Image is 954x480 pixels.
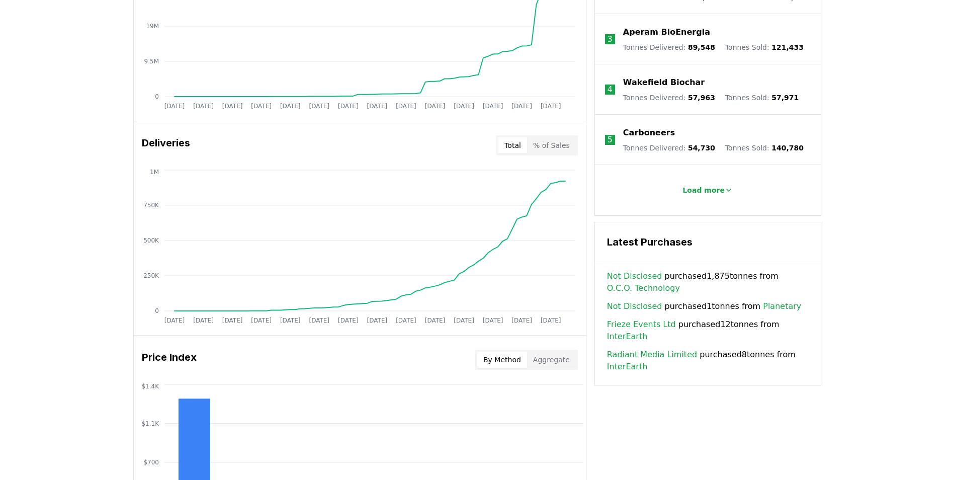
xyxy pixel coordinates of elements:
[608,134,613,146] p: 5
[338,317,359,324] tspan: [DATE]
[540,317,561,324] tspan: [DATE]
[144,58,158,65] tspan: 9.5M
[771,144,804,152] span: 140,780
[607,331,647,343] a: InterEarth
[623,127,675,139] a: Carboneers
[498,137,527,153] button: Total
[396,103,416,110] tspan: [DATE]
[608,33,613,45] p: 3
[527,352,576,368] button: Aggregate
[607,234,809,250] h3: Latest Purchases
[222,103,242,110] tspan: [DATE]
[251,103,272,110] tspan: [DATE]
[607,270,809,294] span: purchased 1,875 tonnes from
[367,103,387,110] tspan: [DATE]
[424,317,445,324] tspan: [DATE]
[482,317,503,324] tspan: [DATE]
[143,202,159,209] tspan: 750K
[150,169,159,176] tspan: 1M
[454,317,474,324] tspan: [DATE]
[771,94,799,102] span: 57,971
[424,103,445,110] tspan: [DATE]
[607,349,697,361] a: Radiant Media Limited
[511,103,532,110] tspan: [DATE]
[682,185,725,195] p: Load more
[623,143,715,153] p: Tonnes Delivered :
[511,317,532,324] tspan: [DATE]
[540,103,561,110] tspan: [DATE]
[623,93,715,103] p: Tonnes Delivered :
[309,317,329,324] tspan: [DATE]
[193,317,214,324] tspan: [DATE]
[143,272,159,279] tspan: 250K
[725,42,804,52] p: Tonnes Sold :
[143,237,159,244] tspan: 500K
[623,42,715,52] p: Tonnes Delivered :
[674,180,741,200] button: Load more
[607,300,801,312] span: purchased 1 tonnes from
[164,317,185,324] tspan: [DATE]
[771,43,804,51] span: 121,433
[280,317,300,324] tspan: [DATE]
[688,94,715,102] span: 57,963
[142,135,190,155] h3: Deliveries
[607,270,662,282] a: Not Disclosed
[527,137,576,153] button: % of Sales
[251,317,272,324] tspan: [DATE]
[309,103,329,110] tspan: [DATE]
[688,144,715,152] span: 54,730
[143,459,159,466] tspan: $700
[623,26,710,38] a: Aperam BioEnergia
[607,282,680,294] a: O.C.O. Technology
[367,317,387,324] tspan: [DATE]
[141,420,159,427] tspan: $1.1K
[763,300,801,312] a: Planetary
[725,143,804,153] p: Tonnes Sold :
[164,103,185,110] tspan: [DATE]
[146,23,159,30] tspan: 19M
[454,103,474,110] tspan: [DATE]
[608,84,613,96] p: 4
[607,318,676,331] a: Frieze Events Ltd
[607,318,809,343] span: purchased 12 tonnes from
[141,383,159,390] tspan: $1.4K
[155,93,159,100] tspan: 0
[155,307,159,314] tspan: 0
[607,361,647,373] a: InterEarth
[688,43,715,51] span: 89,548
[623,76,705,89] a: Wakefield Biochar
[607,300,662,312] a: Not Disclosed
[482,103,503,110] tspan: [DATE]
[477,352,527,368] button: By Method
[338,103,359,110] tspan: [DATE]
[222,317,242,324] tspan: [DATE]
[396,317,416,324] tspan: [DATE]
[280,103,300,110] tspan: [DATE]
[142,350,197,370] h3: Price Index
[725,93,799,103] p: Tonnes Sold :
[193,103,214,110] tspan: [DATE]
[607,349,809,373] span: purchased 8 tonnes from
